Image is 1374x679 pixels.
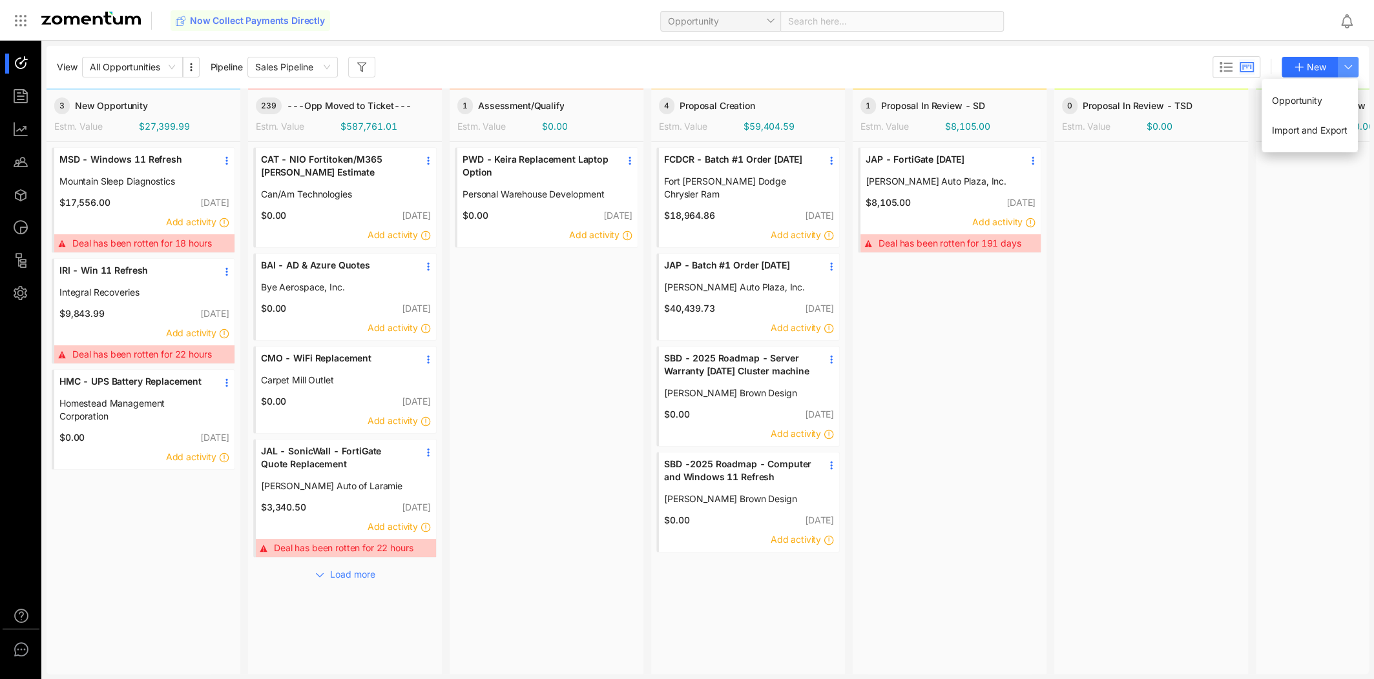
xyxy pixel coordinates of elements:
a: Integral Recoveries [59,286,208,299]
span: Add activity [771,229,821,240]
span: New Opportunity [75,99,148,112]
a: Can/Am Technologies [261,188,410,201]
span: Proposal Creation [680,99,755,112]
span: ---Opp Moved to Ticket--- [287,99,411,112]
a: SBD -2025 Roadmap - Computer and Windows 11 Refresh [664,458,813,492]
span: $0.00 [659,408,689,421]
span: 3 [54,97,70,114]
div: JAP - FortiGate [DATE][PERSON_NAME] Auto Plaza, Inc.$8,105.00[DATE]Add activityDeal has been rott... [858,147,1041,253]
span: Import and Export [1272,125,1348,136]
a: Personal Warehouse Development [463,188,611,201]
span: $0.00 [256,395,286,408]
a: Fort [PERSON_NAME] Dodge Chrysler Ram [664,175,813,201]
span: CAT - NIO Fortitoken/M365 [PERSON_NAME] Estimate [261,153,410,179]
span: Deal has been rotten for 191 days [879,237,1021,250]
span: 4 [659,97,674,114]
span: [DATE] [805,303,834,314]
span: View [57,61,77,74]
span: $3,340.50 [256,501,306,514]
div: MSD - Windows 11 RefreshMountain Sleep Diagnostics$17,556.00[DATE]Add activityDeal has been rotte... [52,147,235,253]
span: [DATE] [603,210,632,221]
span: $40,439.73 [659,302,715,315]
span: 1 [457,97,473,114]
a: [PERSON_NAME] Auto Plaza, Inc. [664,281,813,294]
span: Estm. Value [457,121,505,132]
span: Add activity [166,451,216,462]
span: IRI - Win 11 Refresh [59,264,208,277]
a: FCDCR - Batch #1 Order [DATE] [664,153,813,175]
div: JAP - Batch #1 Order [DATE][PERSON_NAME] Auto Plaza, Inc.$40,439.73[DATE]Add activity [656,253,840,341]
span: 1 [860,97,876,114]
span: [PERSON_NAME] Brown Design [664,387,813,400]
span: $59,404.59 [744,120,795,133]
span: MSD - Windows 11 Refresh [59,153,208,166]
a: [PERSON_NAME] Auto Plaza, Inc. [866,175,1014,188]
span: BAI - AD & Azure Quotes [261,259,410,272]
span: $587,761.01 [340,120,397,133]
div: BAI - AD & Azure QuotesBye Aerospace, Inc.$0.00[DATE]Add activity [253,253,437,341]
span: Load more [330,567,375,582]
a: Mountain Sleep Diagnostics [59,175,208,188]
span: Deal has been rotten for 18 hours [72,237,211,250]
a: [PERSON_NAME] Brown Design [664,492,813,505]
span: CMO - WiFi Replacement [261,352,410,365]
span: JAP - FortiGate [DATE] [866,153,1014,166]
span: Deal has been rotten for 22 hours [274,542,413,554]
span: All Opportunities [90,57,175,77]
span: Opportunity [1272,95,1322,106]
span: JAP - Batch #1 Order [DATE] [664,259,813,272]
span: Proposal In Review - TSD [1083,99,1192,112]
div: PWD - Keira Replacement Laptop OptionPersonal Warehouse Development$0.00[DATE]Add activity [455,147,638,248]
div: JAL - SonicWall - FortiGate Quote Replacement[PERSON_NAME] Auto of Laramie$3,340.50[DATE]Add acti... [253,439,437,558]
span: $8,105.00 [860,196,911,209]
span: Add activity [368,229,418,240]
a: [PERSON_NAME] Auto of Laramie [261,480,410,492]
span: [DATE] [805,409,834,420]
span: $8,105.00 [945,120,990,133]
span: $0.00 [1348,120,1373,133]
span: 0 [1062,97,1077,114]
span: Add activity [368,415,418,426]
a: CMO - WiFi Replacement [261,352,410,374]
span: [DATE] [200,432,229,443]
a: HMC - UPS Battery Replacement [59,375,208,397]
span: [DATE] [200,308,229,319]
span: [DATE] [805,514,834,525]
div: Notifications [1339,6,1365,35]
span: JAL - SonicWall - FortiGate Quote Replacement [261,445,410,471]
span: $0.00 [256,302,286,315]
span: $0.00 [457,209,488,222]
a: MSD - Windows 11 Refresh [59,153,208,175]
div: HMC - UPS Battery ReplacementHomestead Management Corporation$0.00[DATE]Add activity [52,369,235,470]
div: FCDCR - Batch #1 Order [DATE]Fort [PERSON_NAME] Dodge Chrysler Ram$18,964.86[DATE]Add activity [656,147,840,248]
a: JAL - SonicWall - FortiGate Quote Replacement [261,445,410,480]
span: Sales Pipeline [255,57,330,77]
span: [DATE] [805,210,834,221]
span: New [1307,60,1326,74]
span: Estm. Value [659,121,707,132]
span: [DATE] [1006,197,1036,208]
span: [DATE] [402,210,431,221]
span: PWD - Keira Replacement Laptop Option [463,153,611,179]
span: Add activity [771,534,821,545]
span: $0.00 [1147,120,1172,133]
span: [DATE] [402,396,431,407]
span: Add activity [166,327,216,338]
span: Pipeline [210,61,242,74]
a: JAP - Batch #1 Order [DATE] [664,259,813,281]
span: SBD - 2025 Roadmap - Server Warranty [DATE] Cluster machine [664,352,813,378]
a: JAP - FortiGate [DATE] [866,153,1014,175]
span: $0.00 [542,120,567,133]
a: Bye Aerospace, Inc. [261,281,410,294]
span: [DATE] [200,197,229,208]
a: Carpet Mill Outlet [261,374,410,387]
a: IRI - Win 11 Refresh [59,264,208,286]
span: Estm. Value [54,121,102,132]
span: Deal has been rotten for 22 hours [72,348,211,361]
div: IRI - Win 11 RefreshIntegral Recoveries$9,843.99[DATE]Add activityDeal has been rotten for 22 hours [52,258,235,364]
span: $0.00 [256,209,286,222]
